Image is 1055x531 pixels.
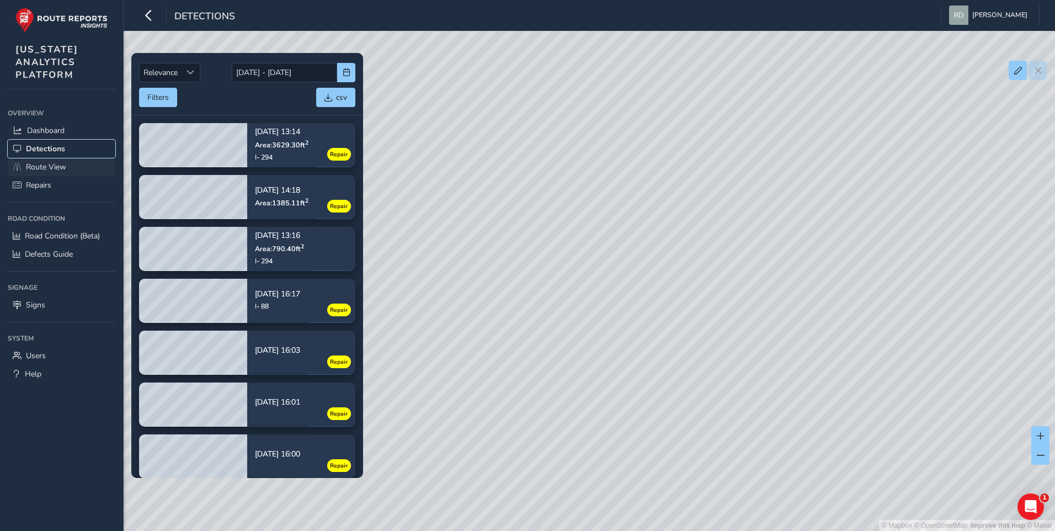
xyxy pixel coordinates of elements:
[255,232,304,240] p: [DATE] 13:16
[139,88,177,107] button: Filters
[301,242,304,251] sup: 2
[330,306,348,315] span: Repair
[255,153,308,162] div: I- 294
[330,461,348,470] span: Repair
[8,296,115,314] a: Signs
[8,347,115,365] a: Users
[305,197,308,205] sup: 2
[330,202,348,211] span: Repair
[336,92,347,103] span: csv
[316,88,355,107] button: csv
[8,210,115,227] div: Road Condition
[8,158,115,176] a: Route View
[26,162,66,172] span: Route View
[255,399,300,406] p: [DATE] 16:01
[330,358,348,367] span: Repair
[25,231,100,241] span: Road Condition (Beta)
[174,9,235,25] span: Detections
[25,249,73,259] span: Defects Guide
[255,257,304,265] div: I- 294
[25,369,41,379] span: Help
[182,63,200,82] div: Sort by Date
[972,6,1027,25] span: [PERSON_NAME]
[949,6,968,25] img: diamond-layout
[26,351,46,361] span: Users
[140,63,182,82] span: Relevance
[255,450,300,458] p: [DATE] 16:00
[8,245,115,263] a: Defects Guide
[330,150,348,159] span: Repair
[8,227,115,245] a: Road Condition (Beta)
[8,140,115,158] a: Detections
[255,290,300,298] p: [DATE] 16:17
[330,410,348,418] span: Repair
[26,180,51,190] span: Repairs
[27,125,65,136] span: Dashboard
[26,300,45,310] span: Signs
[8,279,115,296] div: Signage
[26,144,65,154] span: Detections
[15,43,78,81] span: [US_STATE] ANALYTICS PLATFORM
[8,176,115,194] a: Repairs
[1040,493,1049,502] span: 1
[255,187,308,194] p: [DATE] 14:18
[255,140,308,150] span: Area: 3629.30 ft
[8,330,115,347] div: System
[8,105,115,121] div: Overview
[305,139,308,147] sup: 2
[949,6,1031,25] button: [PERSON_NAME]
[255,198,308,208] span: Area: 1385.11 ft
[15,8,108,33] img: rr logo
[255,302,300,311] div: I- 88
[255,244,304,253] span: Area: 790.40 ft
[8,121,115,140] a: Dashboard
[255,347,300,354] p: [DATE] 16:03
[255,129,308,136] p: [DATE] 13:14
[1017,493,1044,520] iframe: Intercom live chat
[8,365,115,383] a: Help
